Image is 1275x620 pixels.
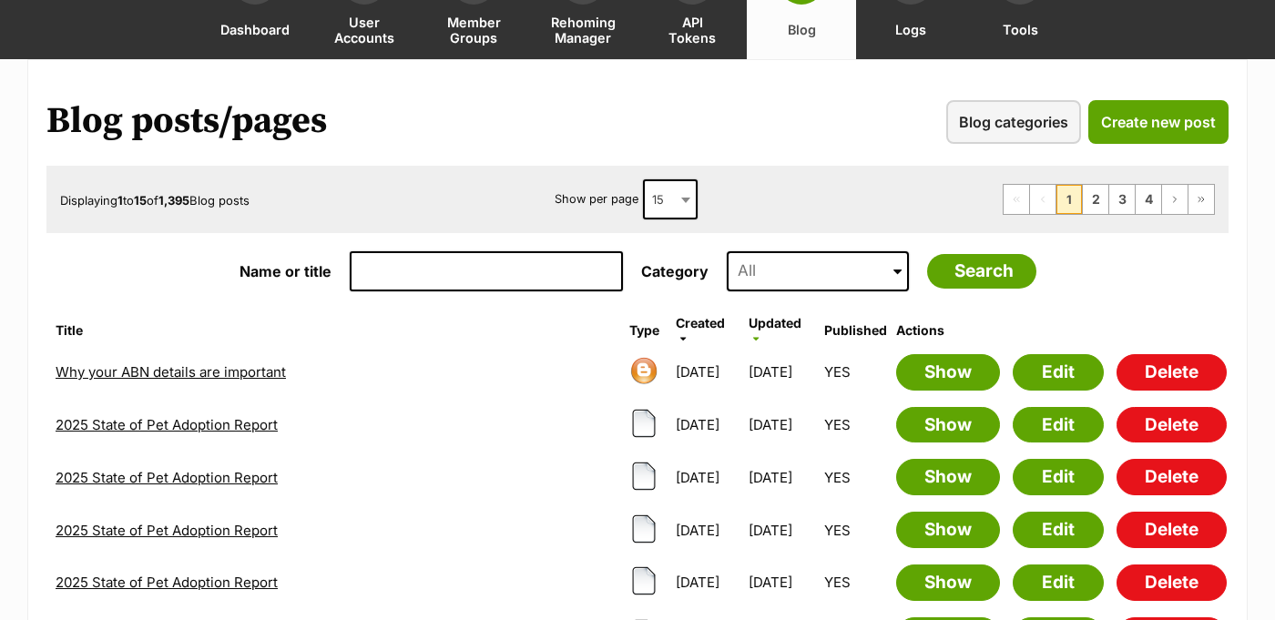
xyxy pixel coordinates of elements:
[1188,185,1214,214] a: Last page
[676,315,725,330] span: Created
[1109,185,1135,214] a: Page 3
[817,316,894,345] th: Published
[896,354,1000,391] a: Show
[749,315,801,330] span: Updated
[668,452,739,503] td: [DATE]
[1013,512,1104,548] a: Edit
[1003,14,1038,46] span: Tools
[1117,512,1227,548] a: Delete
[727,251,909,291] input: All
[1003,184,1215,215] nav: Pagination
[668,347,739,398] td: [DATE]
[629,566,658,595] img: page-8cf7a5289f02e0c2b5f8dc5de0237df17cfcfa729664cde18d3315915f9bc964.png
[158,193,189,208] strong: 1,395
[1162,185,1188,214] a: Next page
[817,504,894,555] td: YES
[56,574,278,591] a: 2025 State of Pet Adoption Report
[56,416,278,433] a: 2025 State of Pet Adoption Report
[629,514,658,544] img: page-8cf7a5289f02e0c2b5f8dc5de0237df17cfcfa729664cde18d3315915f9bc964.png
[629,356,658,385] img: blog-icon-602535998e1b9af7d3fbb337315d32493adccdcdd5913876e2c9cc7040b7a11a.png
[1117,354,1227,391] a: Delete
[959,111,1068,133] span: Blog categories
[1136,185,1161,214] a: Page 4
[56,522,278,539] a: 2025 State of Pet Adoption Report
[1101,111,1216,133] span: Create new post
[741,557,815,608] td: [DATE]
[749,315,801,345] a: Updated
[1013,564,1104,601] a: Edit
[240,262,331,280] label: Name or title
[1013,354,1104,391] a: Edit
[555,192,638,206] label: Show per page
[668,504,739,555] td: [DATE]
[741,504,815,555] td: [DATE]
[817,347,894,398] td: YES
[641,263,709,280] label: Category
[1117,407,1227,443] a: Delete
[60,193,250,208] span: Displaying to of Blog posts
[442,14,505,46] span: Member Groups
[668,400,739,451] td: [DATE]
[551,14,616,46] span: Rehoming Manager
[1030,185,1056,214] span: Previous page
[895,14,926,46] span: Logs
[1013,407,1104,443] a: Edit
[896,459,1000,495] a: Show
[1088,100,1229,144] a: Create new post
[622,316,667,345] th: Type
[817,557,894,608] td: YES
[1004,185,1029,214] span: First page
[56,363,286,381] a: Why your ABN details are important
[741,452,815,503] td: [DATE]
[1013,459,1104,495] a: Edit
[676,315,725,345] a: Created
[668,557,739,608] td: [DATE]
[896,564,1000,601] a: Show
[1056,185,1082,214] span: Page 1
[896,407,1000,443] a: Show
[645,187,682,212] span: 15
[46,100,327,142] h1: Blog posts/pages
[946,100,1081,144] a: Blog categories
[896,512,1000,548] a: Show
[741,400,815,451] td: [DATE]
[117,193,123,208] strong: 1
[660,14,724,46] span: API Tokens
[741,347,815,398] td: [DATE]
[1117,459,1227,495] a: Delete
[629,409,658,438] img: page-8cf7a5289f02e0c2b5f8dc5de0237df17cfcfa729664cde18d3315915f9bc964.png
[1083,185,1108,214] a: Page 2
[134,193,147,208] strong: 15
[643,179,698,219] span: 15
[56,469,278,486] a: 2025 State of Pet Adoption Report
[220,14,290,46] span: Dashboard
[629,462,658,491] img: page-8cf7a5289f02e0c2b5f8dc5de0237df17cfcfa729664cde18d3315915f9bc964.png
[817,452,894,503] td: YES
[48,316,620,345] th: Title
[1117,564,1227,601] a: Delete
[896,316,1227,345] th: Actions
[788,14,816,46] span: Blog
[332,14,396,46] span: User Accounts
[927,254,1036,289] input: Search
[817,400,894,451] td: YES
